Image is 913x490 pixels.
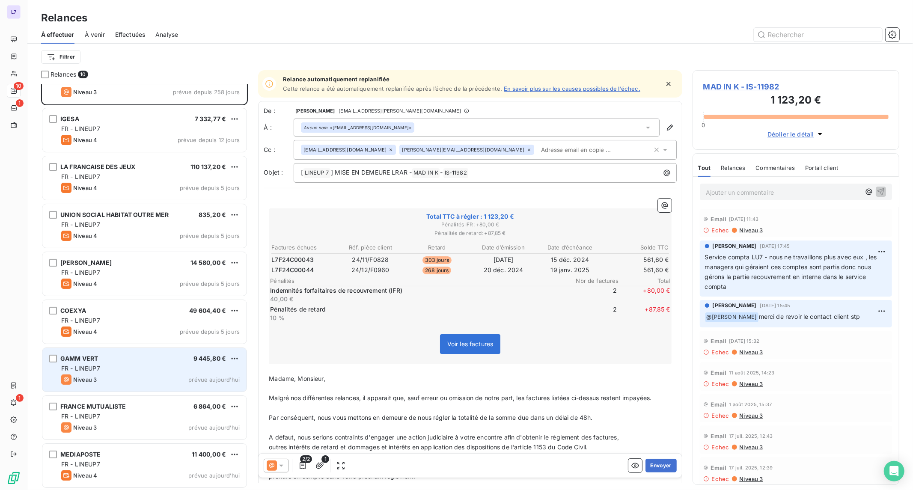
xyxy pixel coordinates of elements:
[60,355,98,362] span: GAMM VERT
[537,255,603,264] td: 15 déc. 2024
[760,244,790,249] span: [DATE] 17:45
[269,394,652,401] span: Malgré nos différentes relances, il apparait que, sauf erreur ou omission de notre part, les fact...
[729,402,772,407] span: 1 août 2025, 15:37
[504,85,640,92] a: En savoir plus sur les causes possibles de l’échec.
[712,349,729,356] span: Echec
[422,256,452,264] span: 303 jours
[73,137,97,143] span: Niveau 4
[303,147,387,152] span: [EMAIL_ADDRESS][DOMAIN_NAME]
[721,164,745,171] span: Relances
[440,169,443,176] span: -
[115,30,146,39] span: Effectuées
[73,89,97,95] span: Niveau 3
[604,255,669,264] td: 561,60 €
[188,424,240,431] span: prévue aujourd’hui
[711,369,727,376] span: Email
[41,10,87,26] h3: Relances
[729,370,775,375] span: 11 août 2025, 14:23
[711,401,727,408] span: Email
[41,50,80,64] button: Filtrer
[61,413,100,420] span: FR - LINEUP7
[404,243,470,252] th: Retard
[73,472,97,479] span: Niveau 4
[60,259,112,266] span: [PERSON_NAME]
[443,168,468,178] span: IS-11982
[712,475,729,482] span: Echec
[188,472,240,479] span: prévue aujourd’hui
[73,424,97,431] span: Niveau 3
[270,212,670,221] span: Total TTC à régler : 1 123,20 €
[765,129,827,139] button: Déplier le détail
[300,455,312,463] span: 2/2
[73,232,97,239] span: Niveau 4
[712,412,729,419] span: Echec
[270,221,670,229] span: Pénalités IFR : + 80,00 €
[180,280,240,287] span: prévue depuis 5 jours
[155,30,178,39] span: Analyse
[180,328,240,335] span: prévue depuis 5 jours
[16,394,24,402] span: 1
[60,307,86,314] span: COEXYA
[739,227,763,234] span: Niveau 3
[195,115,226,122] span: 7 332,77 €
[7,471,21,485] img: Logo LeanPay
[402,147,524,152] span: [PERSON_NAME][EMAIL_ADDRESS][DOMAIN_NAME]
[338,255,403,264] td: 24/11/F0828
[713,302,757,309] span: [PERSON_NAME]
[190,163,226,170] span: 110 137,20 €
[61,125,100,132] span: FR - LINEUP7
[7,5,21,19] div: L7
[756,164,795,171] span: Commentaires
[470,265,536,275] td: 20 déc. 2024
[73,376,97,383] span: Niveau 3
[269,414,592,421] span: Par conséquent, nous vous mettons en demeure de nous régler la totalité de la somme due dans un d...
[295,108,335,113] span: [PERSON_NAME]
[566,305,617,322] span: 2
[271,255,314,264] span: L7F24C00043
[270,277,568,284] span: Pénalités
[269,434,619,441] span: A défaut, nous serions contraints d'engager une action judiciaire à votre encontre afin d'obtenir...
[705,312,758,322] span: @ [PERSON_NAME]
[303,125,412,131] div: <[EMAIL_ADDRESS][DOMAIN_NAME]>
[447,340,494,347] span: Voir les factures
[271,243,336,252] th: Factures échues
[470,243,536,252] th: Date d’émission
[61,460,100,468] span: FR - LINEUP7
[729,434,773,439] span: 17 juil. 2025, 12:43
[604,243,669,252] th: Solde TTC
[264,146,294,154] label: Cc :
[264,169,283,176] span: Objet :
[412,168,440,178] span: MAD IN K
[60,211,169,218] span: UNION SOCIAL HABITAT OUTRE MER
[729,217,759,222] span: [DATE] 11:43
[264,107,294,115] span: De :
[270,305,564,314] p: Pénalités de retard
[729,465,773,470] span: 17 juil. 2025, 12:39
[703,92,889,110] h3: 1 123,20 €
[180,184,240,191] span: prévue depuis 5 jours
[805,164,838,171] span: Portail client
[73,184,97,191] span: Niveau 4
[760,303,791,308] span: [DATE] 15:45
[283,85,502,92] span: Cette relance a été automatiquement replanifiée après l’échec de la précédente.
[739,349,763,356] span: Niveau 3
[619,305,670,322] span: + 87,85 €
[712,380,729,387] span: Echec
[41,30,74,39] span: À effectuer
[16,99,24,107] span: 1
[51,70,76,79] span: Relances
[331,169,412,176] span: ] MISE EN DEMEURE LRAR -
[189,307,226,314] span: 49 604,40 €
[199,211,226,218] span: 835,20 €
[470,255,536,264] td: [DATE]
[645,459,677,472] button: Envoyer
[739,380,763,387] span: Niveau 3
[619,286,670,303] span: + 80,00 €
[301,169,303,176] span: [
[739,444,763,451] span: Niveau 3
[85,30,105,39] span: À venir
[711,464,727,471] span: Email
[338,265,403,275] td: 24/12/F0960
[321,455,329,463] span: 1
[712,227,729,234] span: Echec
